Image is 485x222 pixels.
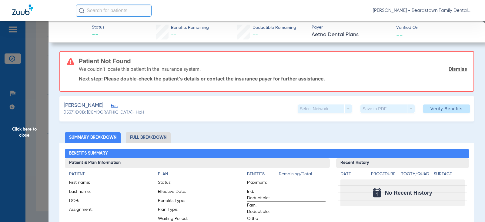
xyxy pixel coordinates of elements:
[396,32,403,38] span: --
[69,179,99,188] span: First name:
[312,31,391,39] span: Aetna Dental Plans
[69,189,99,197] span: Last name:
[158,198,188,206] span: Benefits Type:
[69,207,99,215] span: Assignment:
[12,5,33,15] img: Zuub Logo
[253,32,258,38] span: --
[247,171,279,177] h4: Benefits
[423,104,470,113] button: Verify Benefits
[401,171,432,179] app-breakdown-title: Tooth/Quad
[92,31,104,39] span: --
[247,179,277,188] span: Maximum:
[79,8,84,13] img: Search Icon
[158,171,236,177] h4: Plan
[279,171,326,179] span: Remaining/Total
[79,66,201,72] p: We couldn’t locate this patient in the insurance system.
[434,171,464,177] h4: Surface
[171,25,209,31] span: Benefits Remaining
[396,25,475,31] span: Verified On
[65,132,121,143] li: Summary Breakdown
[434,171,464,179] app-breakdown-title: Surface
[340,171,366,177] h4: Date
[158,207,188,215] span: Plan Type:
[67,58,74,65] img: error-icon
[247,171,279,179] app-breakdown-title: Benefits
[371,171,399,177] h4: Procedure
[171,32,176,38] span: --
[158,179,188,188] span: Status:
[253,25,296,31] span: Deductible Remaining
[76,5,152,17] input: Search for patients
[312,24,391,31] span: Payer
[373,188,381,197] img: Calendar
[247,202,277,215] span: Fam. Deductible:
[449,66,467,72] a: Dismiss
[92,24,104,31] span: Status
[79,58,467,64] h3: Patient Not Found
[65,158,330,168] h3: Patient & Plan Information
[79,76,467,82] p: Next step: Please double-check the patient’s details or contact the insurance payer for further a...
[340,171,366,179] app-breakdown-title: Date
[373,8,473,14] span: [PERSON_NAME] - Beardstown Family Dental
[64,102,103,109] span: [PERSON_NAME]
[385,190,432,196] span: No Recent History
[69,171,148,177] h4: Patient
[336,158,469,168] h3: Recent History
[65,149,469,159] h2: Benefits Summary
[371,171,399,179] app-breakdown-title: Procedure
[401,171,432,177] h4: Tooth/Quad
[111,104,116,109] span: Edit
[64,109,144,116] span: (15371) DOB: [DEMOGRAPHIC_DATA] - HoH
[126,132,171,143] li: Full Breakdown
[430,106,463,111] span: Verify Benefits
[69,198,99,206] span: DOB:
[158,189,188,197] span: Effective Date:
[247,189,277,201] span: Ind. Deductible:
